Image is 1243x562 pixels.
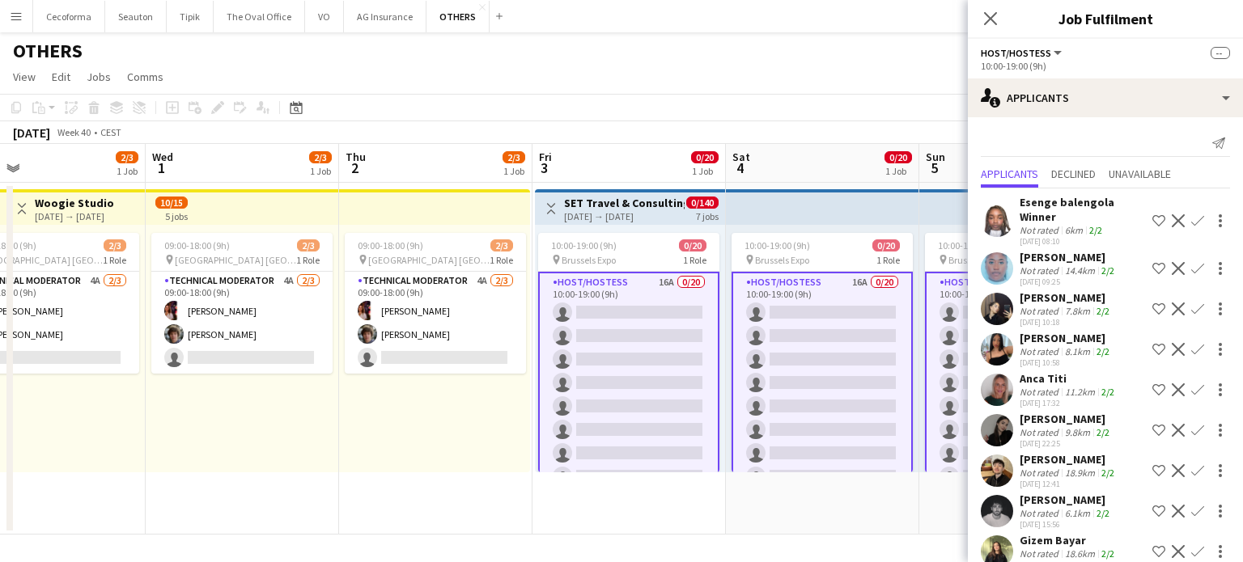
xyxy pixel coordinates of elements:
[968,78,1243,117] div: Applicants
[358,239,423,251] span: 09:00-18:00 (9h)
[926,150,945,164] span: Sun
[503,165,524,177] div: 1 Job
[885,165,911,177] div: 1 Job
[1097,426,1109,438] app-skills-label: 2/2
[537,158,552,177] span: 3
[100,126,121,138] div: CEST
[35,210,114,222] div: [DATE] → [DATE]
[981,168,1038,180] span: Applicants
[1020,345,1062,357] div: Not rated
[1020,357,1113,368] div: [DATE] 10:58
[1097,345,1109,357] app-skills-label: 2/2
[13,39,83,63] h1: OTHERS
[692,165,718,177] div: 1 Job
[33,1,105,32] button: Cecoforma
[1020,236,1146,247] div: [DATE] 08:10
[1101,547,1114,560] app-skills-label: 2/2
[151,272,333,374] app-card-role: Technical Moderator4A2/309:00-18:00 (9h)[PERSON_NAME][PERSON_NAME]
[116,151,138,163] span: 2/3
[121,66,170,87] a: Comms
[1020,547,1062,560] div: Not rated
[938,239,1003,251] span: 10:00-19:00 (9h)
[1101,386,1114,398] app-skills-label: 2/2
[45,66,77,87] a: Edit
[345,272,526,374] app-card-role: Technical Moderator4A2/309:00-18:00 (9h)[PERSON_NAME][PERSON_NAME]
[152,150,173,164] span: Wed
[686,196,719,209] span: 0/140
[1101,264,1114,277] app-skills-label: 2/2
[1020,195,1146,224] div: Esenge balengola Winner
[346,150,366,164] span: Thu
[1020,479,1118,489] div: [DATE] 12:41
[1020,317,1113,327] div: [DATE] 10:18
[981,47,1064,59] button: Host/Hostess
[968,8,1243,29] h3: Job Fulfilment
[150,158,173,177] span: 1
[127,70,163,84] span: Comms
[35,196,114,210] h3: Woogie Studio
[296,254,320,266] span: 1 Role
[539,150,552,164] span: Fri
[876,254,900,266] span: 1 Role
[104,239,126,251] span: 2/3
[164,239,230,251] span: 09:00-18:00 (9h)
[175,254,296,266] span: [GEOGRAPHIC_DATA] [GEOGRAPHIC_DATA]
[490,254,513,266] span: 1 Role
[155,196,188,209] span: 10/15
[426,1,490,32] button: OTHERS
[1062,224,1086,236] div: 6km
[564,210,685,222] div: [DATE] → [DATE]
[981,47,1051,59] span: Host/Hostess
[1020,290,1113,305] div: [PERSON_NAME]
[103,254,126,266] span: 1 Role
[1062,386,1098,398] div: 11.2km
[1062,305,1093,317] div: 7.8km
[691,151,719,163] span: 0/20
[1101,467,1114,479] app-skills-label: 2/2
[344,1,426,32] button: AG Insurance
[1097,507,1109,519] app-skills-label: 2/2
[297,239,320,251] span: 2/3
[538,233,719,472] app-job-card: 10:00-19:00 (9h)0/20 Brussels Expo1 RoleHost/Hostess16A0/2010:00-19:00 (9h)
[310,165,331,177] div: 1 Job
[732,150,750,164] span: Sat
[1020,452,1118,467] div: [PERSON_NAME]
[1020,467,1062,479] div: Not rated
[167,1,214,32] button: Tipik
[1020,264,1062,277] div: Not rated
[1051,168,1096,180] span: Declined
[1211,47,1230,59] span: --
[1020,412,1113,426] div: [PERSON_NAME]
[1020,224,1062,236] div: Not rated
[1020,331,1113,345] div: [PERSON_NAME]
[368,254,490,266] span: [GEOGRAPHIC_DATA] [GEOGRAPHIC_DATA]
[872,239,900,251] span: 0/20
[105,1,167,32] button: Seauton
[1109,168,1171,180] span: Unavailable
[981,60,1230,72] div: 10:00-19:00 (9h)
[87,70,111,84] span: Jobs
[1020,533,1118,547] div: Gizem Bayar
[151,233,333,374] app-job-card: 09:00-18:00 (9h)2/3 [GEOGRAPHIC_DATA] [GEOGRAPHIC_DATA]1 RoleTechnical Moderator4A2/309:00-18:00 ...
[1020,426,1062,438] div: Not rated
[925,233,1106,472] app-job-card: 10:00-19:00 (9h)0/20 Brussels Expo1 RoleHost/Hostess16A0/2010:00-19:00 (9h)
[117,165,138,177] div: 1 Job
[732,233,913,472] div: 10:00-19:00 (9h)0/20 Brussels Expo1 RoleHost/Hostess16A0/2010:00-19:00 (9h)
[80,66,117,87] a: Jobs
[1097,305,1109,317] app-skills-label: 2/2
[1062,345,1093,357] div: 8.1km
[309,151,332,163] span: 2/3
[490,239,513,251] span: 2/3
[730,158,750,177] span: 4
[679,239,706,251] span: 0/20
[13,125,50,141] div: [DATE]
[1020,492,1113,507] div: [PERSON_NAME]
[53,126,94,138] span: Week 40
[305,1,344,32] button: VO
[1020,519,1113,530] div: [DATE] 15:56
[345,233,526,374] div: 09:00-18:00 (9h)2/3 [GEOGRAPHIC_DATA] [GEOGRAPHIC_DATA]1 RoleTechnical Moderator4A2/309:00-18:00 ...
[1020,250,1118,264] div: [PERSON_NAME]
[1062,264,1098,277] div: 14.4km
